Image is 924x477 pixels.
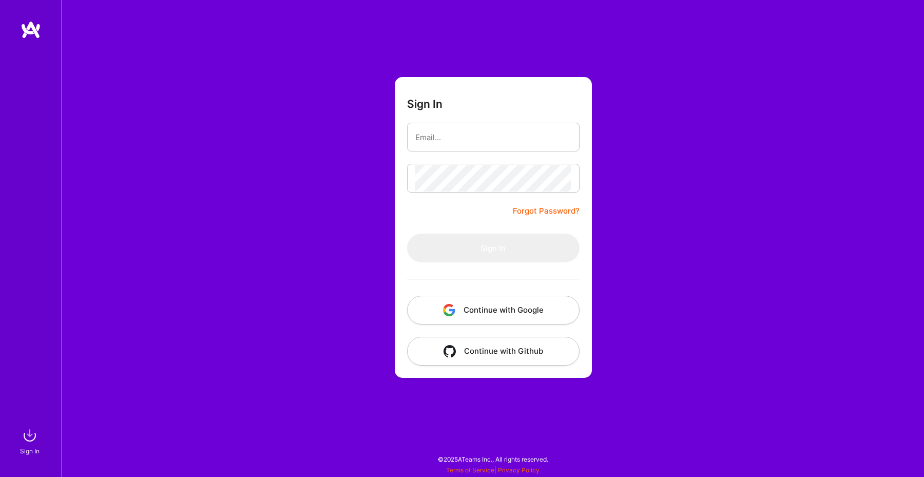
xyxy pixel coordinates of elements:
[20,446,40,456] div: Sign In
[21,21,41,39] img: logo
[407,234,580,262] button: Sign In
[443,304,455,316] img: icon
[446,466,540,474] span: |
[20,425,40,446] img: sign in
[415,124,571,150] input: Email...
[444,345,456,357] img: icon
[407,296,580,325] button: Continue with Google
[407,337,580,366] button: Continue with Github
[446,466,494,474] a: Terms of Service
[62,446,924,472] div: © 2025 ATeams Inc., All rights reserved.
[513,205,580,217] a: Forgot Password?
[407,98,442,110] h3: Sign In
[498,466,540,474] a: Privacy Policy
[22,425,40,456] a: sign inSign In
